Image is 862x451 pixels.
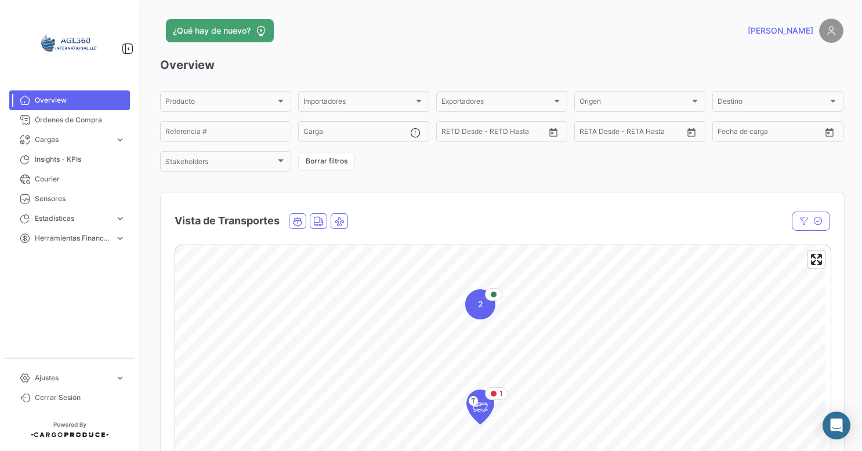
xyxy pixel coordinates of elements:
a: Insights - KPIs [9,150,130,169]
span: Sensores [35,194,125,204]
button: Open calendar [683,123,700,141]
a: Órdenes de Compra [9,110,130,130]
span: Producto [165,99,276,107]
span: expand_more [115,213,125,224]
span: [PERSON_NAME] [748,25,813,37]
img: 64a6efb6-309f-488a-b1f1-3442125ebd42.png [41,14,99,72]
span: 1 [499,388,503,399]
button: Enter fullscreen [808,251,825,268]
input: Desde [441,129,462,137]
button: Ocean [289,214,306,228]
span: Origen [580,99,690,107]
span: 2 [478,299,483,310]
input: Hasta [470,129,520,137]
input: Hasta [747,129,796,137]
div: Abrir Intercom Messenger [823,412,850,439]
button: Land [310,214,327,228]
span: Destino [718,99,828,107]
a: Overview [9,90,130,110]
span: Órdenes de Compra [35,115,125,125]
span: expand_more [115,134,125,145]
span: expand_more [115,373,125,383]
h4: Vista de Transportes [175,213,280,229]
span: Overview [35,95,125,106]
span: Courier [35,174,125,184]
input: Desde [580,129,600,137]
span: Estadísticas [35,213,110,224]
div: Map marker [465,289,495,319]
a: Courier [9,169,130,189]
button: Open calendar [545,123,562,141]
input: Desde [718,129,738,137]
button: Borrar filtros [298,152,355,171]
a: Sensores [9,189,130,209]
h3: Overview [160,57,843,73]
span: Cerrar Sesión [35,392,125,403]
span: Herramientas Financieras [35,233,110,243]
span: ¿Qué hay de nuevo? [173,25,251,37]
input: Hasta [609,129,658,137]
span: Ajustes [35,373,110,383]
button: ¿Qué hay de nuevo? [166,19,274,42]
button: Open calendar [821,123,838,141]
span: Cargas [35,134,110,145]
img: placeholder-user.png [819,19,843,43]
span: Exportadores [441,99,552,107]
span: Insights - KPIs [35,154,125,165]
span: Stakeholders [165,159,276,168]
button: Air [331,214,347,228]
span: Importadores [303,99,414,107]
span: T [469,396,478,406]
div: Map marker [466,390,494,424]
span: expand_more [115,233,125,243]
